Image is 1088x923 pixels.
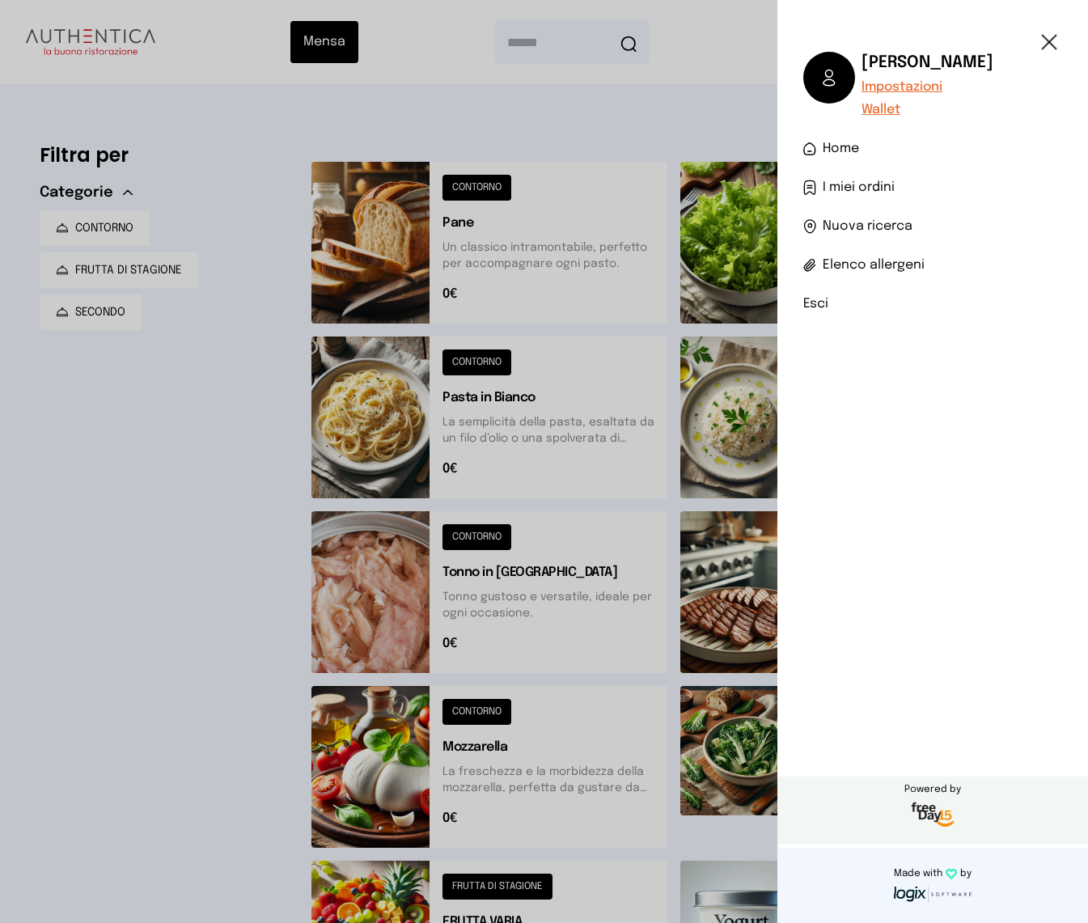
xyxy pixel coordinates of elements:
h6: [PERSON_NAME] [862,52,993,74]
span: Elenco allergeni [823,256,925,275]
a: I miei ordini [803,178,1062,197]
a: Home [803,139,1062,159]
a: Impostazioni [862,78,993,97]
button: Wallet [862,100,900,120]
img: logo-freeday.3e08031.png [908,799,959,832]
li: Esci [803,294,1062,314]
span: Powered by [777,783,1088,796]
p: Made with by [784,867,1082,880]
span: Home [823,139,859,159]
span: Nuova ricerca [823,217,912,236]
a: Elenco allergeni [803,256,1062,275]
a: Nuova ricerca [803,217,1062,236]
span: I miei ordini [823,178,895,197]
